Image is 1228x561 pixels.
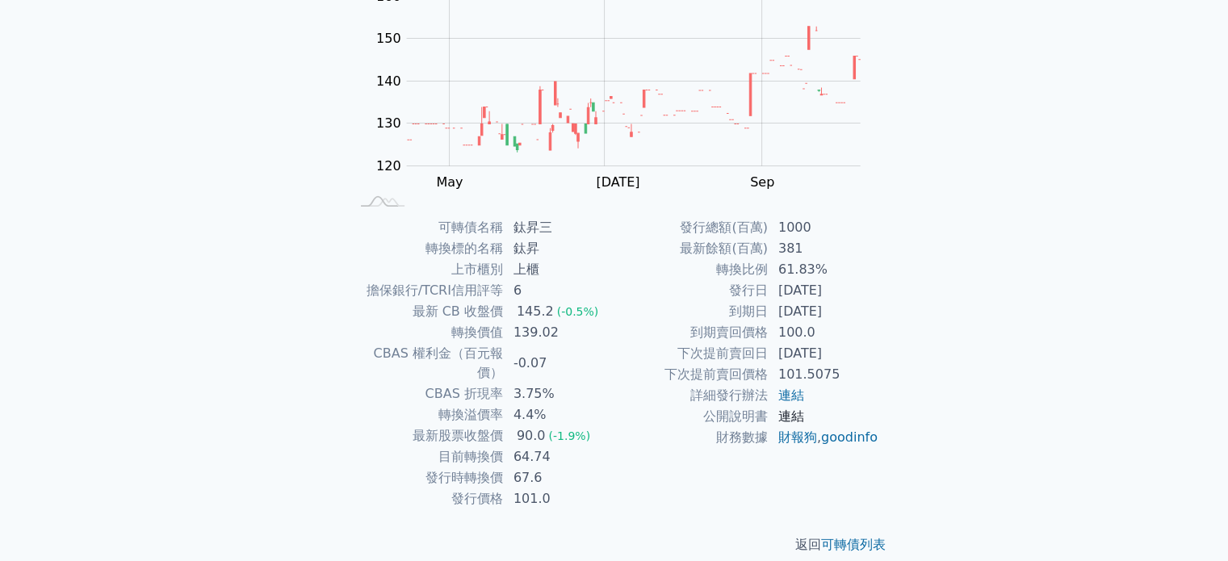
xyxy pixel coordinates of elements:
[769,301,879,322] td: [DATE]
[769,427,879,448] td: ,
[821,429,878,445] a: goodinfo
[350,259,504,280] td: 上市櫃別
[504,259,614,280] td: 上櫃
[614,259,769,280] td: 轉換比例
[350,238,504,259] td: 轉換標的名稱
[504,238,614,259] td: 鈦昇
[769,238,879,259] td: 381
[350,343,504,383] td: CBAS 權利金（百元報價）
[778,429,817,445] a: 財報狗
[1147,484,1228,561] iframe: Chat Widget
[504,488,614,509] td: 101.0
[376,115,401,131] tspan: 130
[350,488,504,509] td: 發行價格
[769,280,879,301] td: [DATE]
[614,364,769,385] td: 下次提前賣回價格
[350,280,504,301] td: 擔保銀行/TCRI信用評等
[769,364,879,385] td: 101.5075
[504,467,614,488] td: 67.6
[614,385,769,406] td: 詳細發行辦法
[350,446,504,467] td: 目前轉換價
[504,217,614,238] td: 鈦昇三
[376,31,401,46] tspan: 150
[350,301,504,322] td: 最新 CB 收盤價
[1147,484,1228,561] div: 聊天小工具
[350,217,504,238] td: 可轉債名稱
[614,427,769,448] td: 財務數據
[350,425,504,446] td: 最新股票收盤價
[504,280,614,301] td: 6
[614,280,769,301] td: 發行日
[614,406,769,427] td: 公開說明書
[350,404,504,425] td: 轉換溢價率
[596,174,639,190] tspan: [DATE]
[769,322,879,343] td: 100.0
[614,322,769,343] td: 到期賣回價格
[504,322,614,343] td: 139.02
[436,174,463,190] tspan: May
[350,467,504,488] td: 發行時轉換價
[769,217,879,238] td: 1000
[614,343,769,364] td: 下次提前賣回日
[504,446,614,467] td: 64.74
[376,158,401,174] tspan: 120
[778,408,804,424] a: 連結
[504,343,614,383] td: -0.07
[821,537,886,552] a: 可轉債列表
[330,535,899,555] p: 返回
[504,404,614,425] td: 4.4%
[769,343,879,364] td: [DATE]
[504,383,614,404] td: 3.75%
[750,174,774,190] tspan: Sep
[548,429,590,442] span: (-1.9%)
[614,301,769,322] td: 到期日
[778,387,804,403] a: 連結
[513,426,549,446] div: 90.0
[350,322,504,343] td: 轉換價值
[557,305,599,318] span: (-0.5%)
[350,383,504,404] td: CBAS 折現率
[614,217,769,238] td: 發行總額(百萬)
[614,238,769,259] td: 最新餘額(百萬)
[376,73,401,89] tspan: 140
[513,302,557,321] div: 145.2
[769,259,879,280] td: 61.83%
